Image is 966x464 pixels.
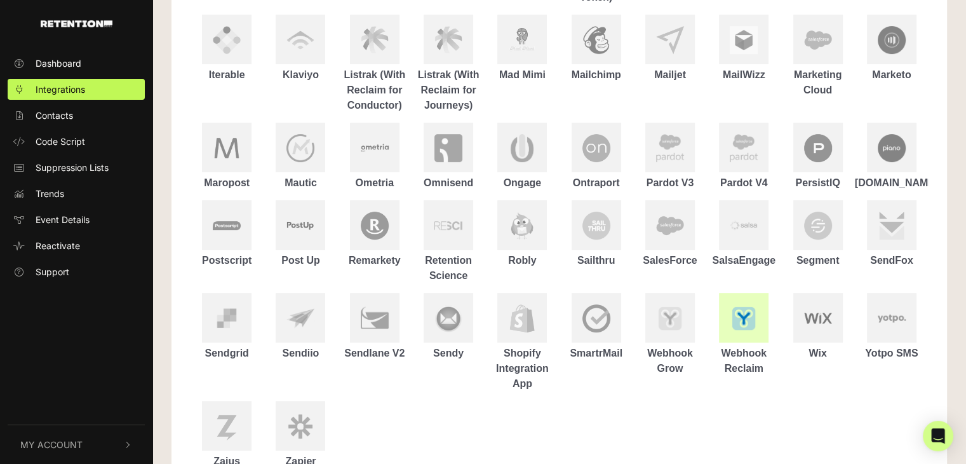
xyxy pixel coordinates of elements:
[8,183,145,204] a: Trends
[656,212,684,239] img: SalesForce
[559,253,633,268] div: Sailthru
[855,175,929,191] div: [DOMAIN_NAME]
[855,200,929,268] a: SendFox SendFox
[412,346,485,361] div: Sendy
[412,67,485,113] div: Listrak (With Reclaim for Journeys)
[213,221,241,230] img: Postscript
[8,235,145,256] a: Reactivate
[633,15,707,83] a: Mailjet Mailjet
[264,175,337,191] div: Mautic
[264,293,337,361] a: Sendiio Sendiio
[559,200,633,268] a: Sailthru Sailthru
[361,304,389,332] img: Sendlane V2
[707,200,781,268] a: SalsaEngage SalsaEngage
[582,212,610,240] img: Sailthru
[361,140,389,155] img: Ometria
[190,293,264,361] a: Sendgrid Sendgrid
[338,15,412,113] a: Listrak (With Reclaim for Conductor) Listrak (With Reclaim for Conductor)
[36,213,90,226] span: Event Details
[213,26,241,54] img: Iterable
[8,425,145,464] button: My Account
[485,15,559,83] a: Mad Mimi Mad Mimi
[361,212,389,240] img: Remarkety
[485,200,559,268] a: Robly Robly
[781,15,854,98] a: Marketing Cloud Marketing Cloud
[36,57,81,70] span: Dashboard
[264,15,337,83] a: Klaviyo Klaviyo
[508,134,536,162] img: Ongage
[855,67,929,83] div: Marketo
[485,346,559,392] div: Shopify Integration App
[190,175,264,191] div: Maropost
[338,200,412,268] a: Remarkety Remarkety
[707,346,781,376] div: Webhook Reclaim
[338,346,412,361] div: Sendlane V2
[412,200,485,283] a: Retention Science Retention Science
[190,67,264,83] div: Iterable
[338,123,412,191] a: Ometria Ometria
[434,304,462,332] img: Sendy
[485,253,559,268] div: Robly
[434,26,462,53] img: Listrak (With Reclaim for Journeys)
[781,67,854,98] div: Marketing Cloud
[855,15,929,83] a: Marketo Marketo
[264,346,337,361] div: Sendiio
[707,67,781,83] div: MailWizz
[213,305,241,331] img: Sendgrid
[559,293,633,361] a: SmartrMail SmartrMail
[412,15,485,113] a: Listrak (With Reclaim for Journeys) Listrak (With Reclaim for Journeys)
[707,253,781,268] div: SalsaEngage
[633,200,707,268] a: SalesForce SalesForce
[633,67,707,83] div: Mailjet
[338,175,412,191] div: Ometria
[633,346,707,376] div: Webhook Grow
[412,293,485,361] a: Sendy Sendy
[781,253,854,268] div: Segment
[434,134,462,162] img: Omnisend
[707,293,781,376] a: Webhook Reclaim Webhook Reclaim
[781,175,854,191] div: PersistIQ
[41,20,112,27] img: Retention.com
[855,123,929,191] a: Piano.io [DOMAIN_NAME]
[559,346,633,361] div: SmartrMail
[190,346,264,361] div: Sendgrid
[412,253,485,283] div: Retention Science
[559,175,633,191] div: Ontraport
[213,413,241,440] img: Zaius
[8,79,145,100] a: Integrations
[781,346,854,361] div: Wix
[8,53,145,74] a: Dashboard
[190,200,264,268] a: Postscript Postscript
[286,26,314,54] img: Klaviyo
[656,134,684,162] img: Pardot V3
[878,134,906,162] img: Piano.io
[36,161,109,174] span: Suppression Lists
[559,67,633,83] div: Mailchimp
[656,26,684,54] img: Mailjet
[582,134,610,162] img: Ontraport
[338,67,412,113] div: Listrak (With Reclaim for Conductor)
[781,123,854,191] a: PersistIQ PersistIQ
[804,134,832,162] img: PersistIQ
[286,304,314,332] img: Sendiio
[36,239,80,252] span: Reactivate
[190,123,264,191] a: Maropost Maropost
[190,253,264,268] div: Postscript
[878,212,906,240] img: SendFox
[656,304,684,332] img: Webhook Grow
[213,134,241,162] img: Maropost
[730,220,758,231] img: SalsaEngage
[338,293,412,361] a: Sendlane V2 Sendlane V2
[707,175,781,191] div: Pardot V4
[36,265,69,278] span: Support
[707,15,781,83] a: MailWizz MailWizz
[485,293,559,392] a: Shopify Integration App Shopify Integration App
[730,26,758,54] img: MailWizz
[878,26,906,54] img: Marketo
[8,131,145,152] a: Code Script
[730,134,758,162] img: Pardot V4
[730,304,758,332] img: Webhook Reclaim
[286,413,314,440] img: Zapier
[804,212,832,240] img: Segment
[8,261,145,282] a: Support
